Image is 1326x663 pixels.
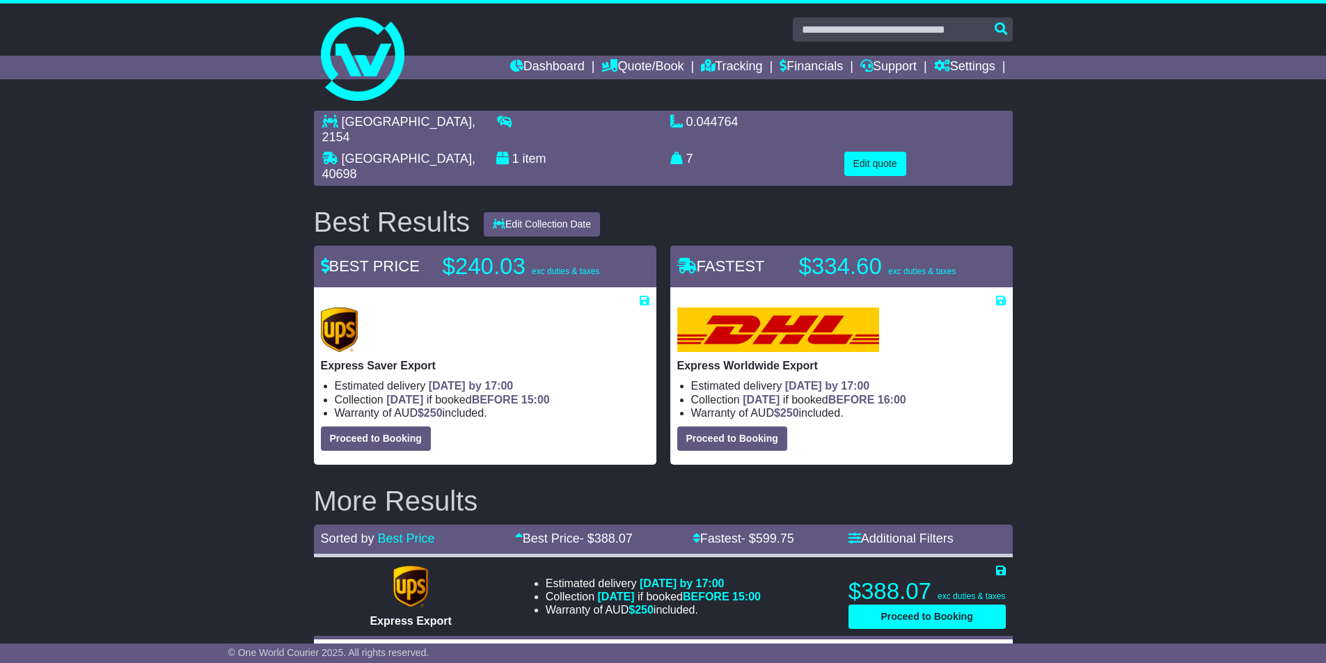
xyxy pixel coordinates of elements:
[743,394,906,406] span: if booked
[878,394,906,406] span: 16:00
[342,152,472,166] span: [GEOGRAPHIC_DATA]
[741,532,794,545] span: - $
[443,253,617,280] p: $240.03
[629,604,654,616] span: $
[640,577,725,589] span: [DATE] by 17:00
[686,115,739,129] span: 0.044764
[386,394,549,406] span: if booked
[691,393,1006,406] li: Collection
[635,604,654,616] span: 250
[515,532,633,545] a: Best Price- $388.07
[512,152,519,166] span: 1
[546,590,761,603] li: Collection
[743,394,780,406] span: [DATE]
[335,393,649,406] li: Collection
[521,394,550,406] span: 15:00
[532,266,599,276] span: exc duties & taxes
[378,532,435,545] a: Best Price
[938,591,1005,601] span: exc duties & taxes
[849,577,1006,605] p: $388.07
[799,253,973,280] p: $334.60
[598,591,635,602] span: [DATE]
[785,380,870,392] span: [DATE] by 17:00
[677,257,765,275] span: FASTEST
[424,407,443,419] span: 250
[691,406,1006,420] li: Warranty of AUD included.
[849,532,954,545] a: Additional Filters
[888,266,956,276] span: exc duties & taxes
[429,380,514,392] span: [DATE] by 17:00
[314,486,1013,516] h2: More Results
[701,56,762,79] a: Tracking
[307,207,477,237] div: Best Results
[386,394,423,406] span: [DATE]
[849,605,1006,629] button: Proceed to Booking
[598,591,761,602] span: if booked
[934,56,995,79] a: Settings
[693,532,794,545] a: Fastest- $599.75
[321,426,431,451] button: Proceed to Booking
[510,56,585,79] a: Dashboard
[686,152,693,166] span: 7
[321,307,358,352] img: UPS (new): Express Saver Export
[691,379,1006,392] li: Estimated delivery
[677,359,1006,372] p: Express Worldwide Export
[780,56,843,79] a: Financials
[677,426,787,451] button: Proceed to Booking
[828,394,875,406] span: BEFORE
[484,212,600,237] button: Edit Collection Date
[683,591,729,602] span: BEFORE
[472,394,519,406] span: BEFORE
[342,115,472,129] span: [GEOGRAPHIC_DATA]
[321,359,649,372] p: Express Saver Export
[370,615,451,627] span: Express Export
[780,407,799,419] span: 250
[322,115,475,144] span: , 2154
[523,152,546,166] span: item
[546,603,761,616] li: Warranty of AUD included.
[418,407,443,419] span: $
[860,56,917,79] a: Support
[335,379,649,392] li: Estimated delivery
[601,56,684,79] a: Quote/Book
[594,532,633,545] span: 388.07
[580,532,633,545] span: - $
[322,152,475,181] span: , 40698
[774,407,799,419] span: $
[228,647,429,658] span: © One World Courier 2025. All rights reserved.
[335,406,649,420] li: Warranty of AUD included.
[732,591,761,602] span: 15:00
[677,307,879,352] img: DHL: Express Worldwide Export
[321,257,420,275] span: BEST PRICE
[844,152,906,176] button: Edit quote
[321,532,374,545] span: Sorted by
[756,532,794,545] span: 599.75
[546,577,761,590] li: Estimated delivery
[393,566,428,607] img: UPS (new): Express Export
